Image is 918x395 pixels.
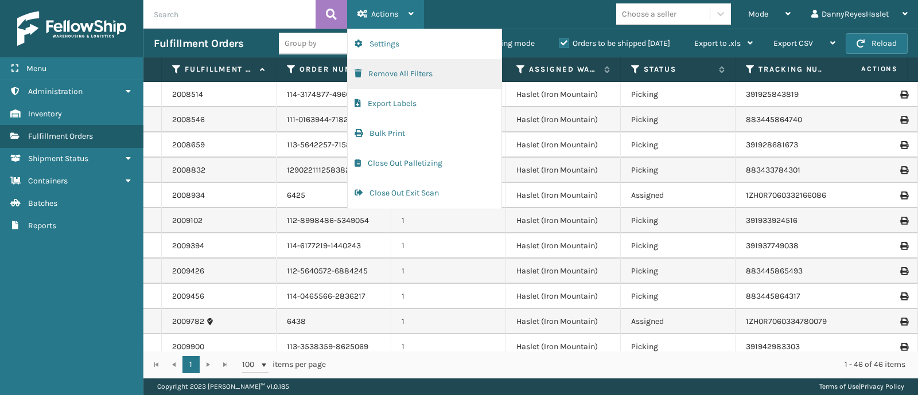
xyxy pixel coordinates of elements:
[861,382,904,390] a: Privacy Policy
[172,114,205,126] a: 2008546
[391,309,506,334] td: 1
[746,190,826,200] a: 1ZH0R7060332166086
[900,242,907,250] i: Print Label
[900,292,907,300] i: Print Label
[506,208,621,233] td: Haslet (Iron Mountain)
[277,334,391,359] td: 113-3538359-8625069
[748,9,768,19] span: Mode
[285,37,317,49] div: Group by
[172,341,204,353] a: 2009900
[28,131,93,141] span: Fulfillment Orders
[506,107,621,132] td: Haslet (Iron Mountain)
[506,284,621,309] td: Haslet (Iron Mountain)
[391,284,506,309] td: 1
[900,217,907,225] i: Print Label
[26,64,46,73] span: Menu
[277,233,391,259] td: 114-6177219-1440243
[559,38,670,48] label: Orders to be shipped [DATE]
[172,215,203,226] a: 2009102
[277,107,391,132] td: 111-0163944-7182637
[157,378,289,395] p: Copyright 2023 [PERSON_NAME]™ v 1.0.185
[342,359,905,370] div: 1 - 46 of 46 items
[621,132,736,158] td: Picking
[819,382,859,390] a: Terms of Use
[277,284,391,309] td: 114-0465566-2836217
[277,132,391,158] td: 113-5642257-7158641
[391,259,506,284] td: 1
[28,198,57,208] span: Batches
[172,240,204,252] a: 2009394
[277,82,391,107] td: 114-3174877-4966663
[621,208,736,233] td: Picking
[172,265,204,277] a: 2009426
[348,119,501,148] button: Bulk Print
[185,64,254,75] label: Fulfillment Order Id
[746,316,827,326] a: 1ZH0R7060334780079
[746,291,800,301] a: 883445864317
[825,60,905,79] span: Actions
[506,183,621,208] td: Haslet (Iron Mountain)
[621,284,736,309] td: Picking
[277,158,391,183] td: 129022111258382
[621,107,736,132] td: Picking
[746,216,798,225] a: 391933924516
[28,176,68,186] span: Containers
[621,183,736,208] td: Assigned
[172,190,205,201] a: 2008934
[371,9,398,19] span: Actions
[182,356,200,373] a: 1
[154,37,243,50] h3: Fulfillment Orders
[758,64,828,75] label: Tracking Number
[644,64,713,75] label: Status
[621,233,736,259] td: Picking
[846,33,908,54] button: Reload
[28,87,83,96] span: Administration
[621,82,736,107] td: Picking
[621,334,736,359] td: Picking
[746,165,800,175] a: 883433784301
[172,291,204,302] a: 2009456
[746,342,800,351] a: 391942983303
[391,208,506,233] td: 1
[900,343,907,351] i: Print Label
[746,89,799,99] a: 391925843819
[900,191,907,200] i: Print Label
[746,115,802,124] a: 883445864740
[506,259,621,284] td: Haslet (Iron Mountain)
[348,178,501,208] button: Close Out Exit Scan
[348,148,501,178] button: Close Out Palletizing
[900,91,907,99] i: Print Label
[746,241,799,251] a: 391937749038
[391,334,506,359] td: 1
[506,233,621,259] td: Haslet (Iron Mountain)
[28,109,62,119] span: Inventory
[17,11,126,46] img: logo
[28,154,88,163] span: Shipment Status
[506,132,621,158] td: Haslet (Iron Mountain)
[773,38,813,48] span: Export CSV
[348,59,501,89] button: Remove All Filters
[299,64,369,75] label: Order Number
[506,158,621,183] td: Haslet (Iron Mountain)
[900,166,907,174] i: Print Label
[172,165,205,176] a: 2008832
[277,183,391,208] td: 6425
[621,259,736,284] td: Picking
[28,221,56,230] span: Reports
[172,89,203,100] a: 2008514
[819,378,904,395] div: |
[529,64,598,75] label: Assigned Warehouse
[900,141,907,149] i: Print Label
[900,318,907,326] i: Print Label
[622,8,676,20] div: Choose a seller
[621,309,736,334] td: Assigned
[242,356,326,373] span: items per page
[746,140,798,150] a: 391928681673
[746,266,803,276] a: 883445865493
[277,208,391,233] td: 112-8998486-5349054
[900,116,907,124] i: Print Label
[172,316,204,327] a: 2009782
[506,309,621,334] td: Haslet (Iron Mountain)
[277,309,391,334] td: 6438
[391,233,506,259] td: 1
